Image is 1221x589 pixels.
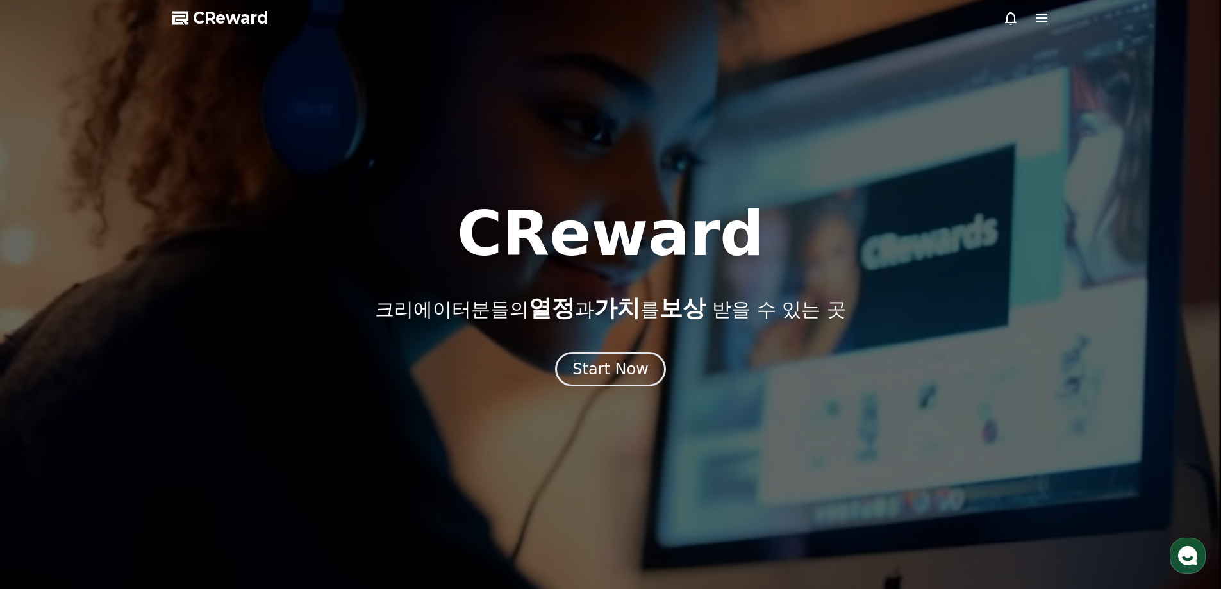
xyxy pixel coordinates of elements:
span: 열정 [529,295,575,321]
span: 설정 [198,426,213,436]
a: 홈 [4,406,85,438]
span: 보상 [660,295,706,321]
a: Start Now [555,365,666,377]
span: CReward [193,8,269,28]
h1: CReward [457,203,764,265]
div: Start Now [572,359,649,379]
span: 대화 [117,426,133,436]
a: CReward [172,8,269,28]
a: 설정 [165,406,246,438]
p: 크리에이터분들의 과 를 받을 수 있는 곳 [375,295,845,321]
button: Start Now [555,352,666,386]
a: 대화 [85,406,165,438]
span: 가치 [594,295,640,321]
span: 홈 [40,426,48,436]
